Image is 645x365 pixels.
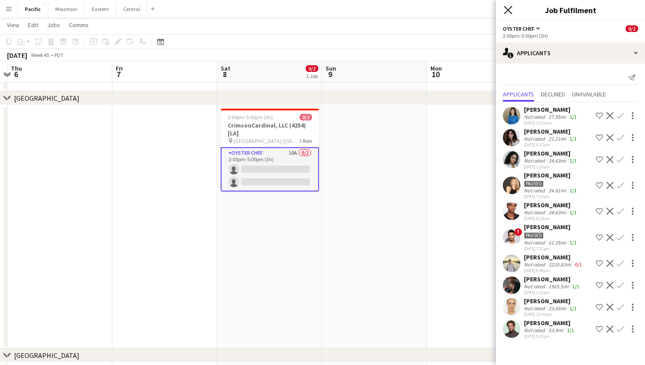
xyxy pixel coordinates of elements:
[547,327,565,333] div: 53.4mi
[116,0,147,18] button: Central
[524,290,581,295] div: [DATE] 1:12pm
[430,64,442,72] span: Mon
[524,157,547,164] div: Not rated
[429,69,442,79] span: 10
[570,239,577,246] app-skills-label: 1/1
[221,121,319,137] h3: CrimsonCardinal, LLC (4254) [LA]
[524,268,584,273] div: [DATE] 9:49am
[524,142,578,148] div: [DATE] 6:37am
[69,21,89,29] span: Comms
[524,187,547,194] div: Not rated
[524,128,578,135] div: [PERSON_NAME]
[547,187,568,194] div: 24.81mi
[11,64,22,72] span: Thu
[570,157,577,164] app-skills-label: 1/1
[524,239,547,246] div: Not rated
[300,114,312,120] span: 0/2
[547,157,568,164] div: 24.63mi
[514,228,522,236] span: !
[547,283,570,290] div: 1965.5mi
[567,327,574,333] app-skills-label: 1/1
[524,246,578,252] div: [DATE] 7:22pm
[570,187,577,194] app-skills-label: 1/1
[524,223,578,231] div: [PERSON_NAME]
[524,113,547,120] div: Not rated
[524,253,584,261] div: [PERSON_NAME]
[524,181,544,187] div: Paused
[570,113,577,120] app-skills-label: 1/1
[570,135,577,142] app-skills-label: 1/1
[47,21,60,29] span: Jobs
[496,43,645,64] div: Applicants
[570,305,577,312] app-skills-label: 1/1
[524,261,547,268] div: Not rated
[524,106,578,113] div: [PERSON_NAME]
[496,4,645,16] h3: Job Fulfilment
[524,209,547,216] div: Not rated
[14,351,79,360] div: [GEOGRAPHIC_DATA]
[116,64,123,72] span: Fri
[572,91,606,97] span: Unavailable
[547,113,568,120] div: 27.95mi
[28,21,38,29] span: Edit
[524,319,576,327] div: [PERSON_NAME]
[547,239,568,246] div: 61.25mi
[524,164,578,170] div: [DATE] 1:26pm
[306,65,318,72] span: 0/2
[85,0,116,18] button: Eastern
[219,69,230,79] span: 8
[503,32,638,39] div: 2:00pm-5:00pm (3h)
[233,138,299,144] span: [GEOGRAPHIC_DATA] ([GEOGRAPHIC_DATA], [GEOGRAPHIC_DATA])
[541,91,565,97] span: Declined
[503,25,541,32] button: Oyster Chef
[306,73,318,79] div: 1 Job
[570,209,577,216] app-skills-label: 1/1
[524,297,578,305] div: [PERSON_NAME]
[18,0,48,18] button: Pacific
[572,283,579,290] app-skills-label: 1/1
[228,114,273,120] span: 2:00pm-5:00pm (3h)
[503,91,534,97] span: Applicants
[626,25,638,32] span: 0/2
[524,149,578,157] div: [PERSON_NAME]
[10,69,22,79] span: 6
[524,216,578,221] div: [DATE] 8:25am
[524,283,547,290] div: Not rated
[547,261,573,268] div: 2220.83mi
[524,275,581,283] div: [PERSON_NAME]
[14,94,79,103] div: [GEOGRAPHIC_DATA]
[54,52,64,58] div: PDT
[299,138,312,144] span: 1 Role
[115,69,123,79] span: 7
[547,305,568,312] div: 23.66mi
[575,261,582,268] app-skills-label: 0/1
[25,19,42,31] a: Edit
[48,0,85,18] button: Mountain
[524,305,547,312] div: Not rated
[43,19,64,31] a: Jobs
[524,120,578,126] div: [DATE] 12:23pm
[524,194,578,199] div: [DATE] 7:10pm
[7,51,27,60] div: [DATE]
[29,52,51,58] span: Week 45
[547,209,568,216] div: 24.63mi
[326,64,336,72] span: Sun
[4,19,23,31] a: View
[524,201,578,209] div: [PERSON_NAME]
[503,25,534,32] span: Oyster Chef
[524,232,544,239] div: Paused
[524,135,547,142] div: Not rated
[221,109,319,191] app-job-card: 2:00pm-5:00pm (3h)0/2CrimsonCardinal, LLC (4254) [LA] [GEOGRAPHIC_DATA] ([GEOGRAPHIC_DATA], [GEOG...
[524,327,547,333] div: Not rated
[524,333,576,339] div: [DATE] 9:23pm
[7,21,19,29] span: View
[221,64,230,72] span: Sat
[524,171,578,179] div: [PERSON_NAME]
[221,147,319,191] app-card-role: Oyster Chef10A0/22:00pm-5:00pm (3h)
[324,69,336,79] span: 9
[524,312,578,317] div: [DATE] 12:43pm
[547,135,568,142] div: 21.21mi
[65,19,92,31] a: Comms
